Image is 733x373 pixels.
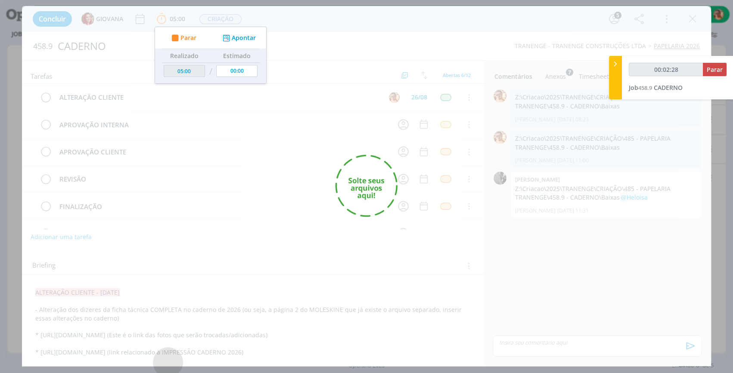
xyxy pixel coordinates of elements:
ul: 05:00 [155,27,267,84]
span: CADERNO [654,83,683,92]
span: Parar [180,35,196,41]
span: Parar [707,65,723,74]
span: 458.9 [638,84,652,92]
div: dialog [22,6,711,366]
th: Estimado [214,49,260,63]
button: Parar [703,63,727,76]
button: Apontar [221,34,256,43]
td: / [207,63,214,80]
a: Job458.9CADERNO [629,83,683,92]
button: Parar [169,34,196,43]
th: Realizado [162,49,207,63]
